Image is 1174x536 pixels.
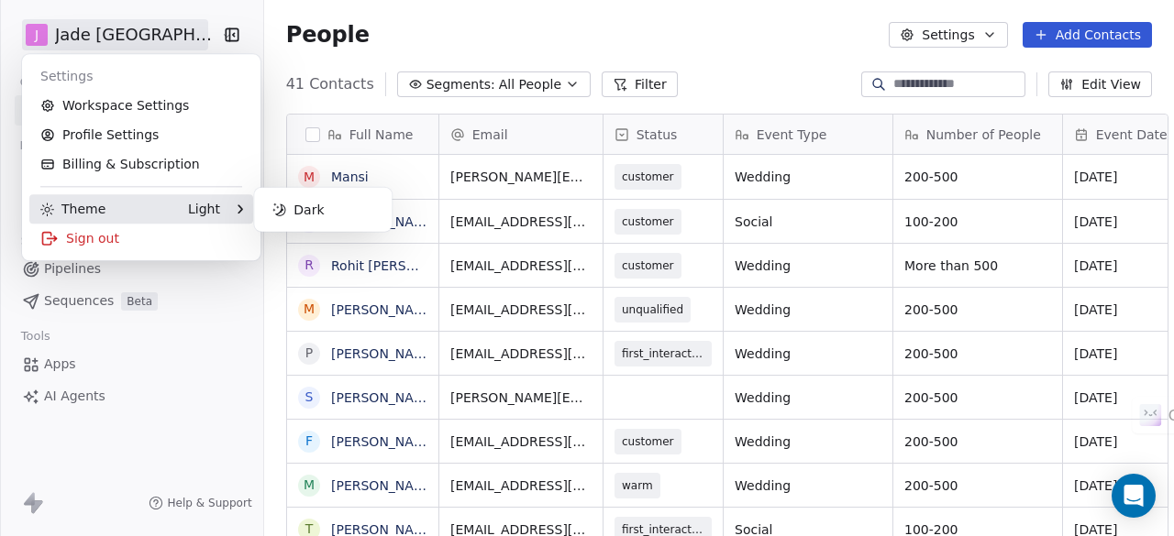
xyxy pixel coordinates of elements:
[29,149,253,179] a: Billing & Subscription
[188,200,220,218] div: Light
[29,91,253,120] a: Workspace Settings
[29,224,253,253] div: Sign out
[29,120,253,149] a: Profile Settings
[29,61,253,91] div: Settings
[40,200,105,218] div: Theme
[261,195,384,224] div: Dark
